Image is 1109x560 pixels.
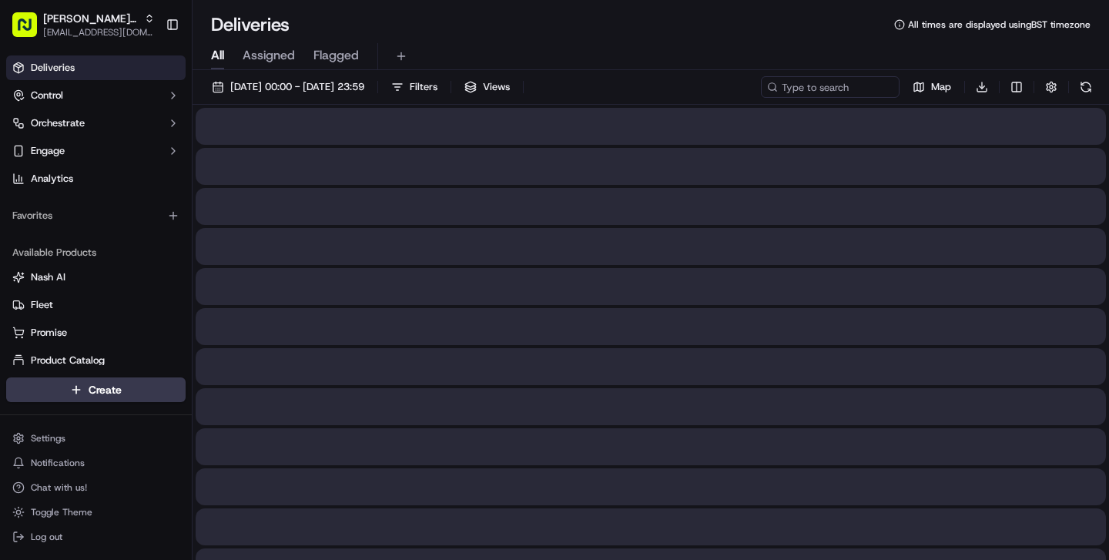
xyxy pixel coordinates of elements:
[6,111,186,136] button: Orchestrate
[313,46,359,65] span: Flagged
[483,80,510,94] span: Views
[12,326,179,340] a: Promise
[12,354,179,367] a: Product Catalog
[31,432,65,444] span: Settings
[211,12,290,37] h1: Deliveries
[6,501,186,523] button: Toggle Theme
[43,11,138,26] button: [PERSON_NAME]'s Original
[906,76,958,98] button: Map
[1075,76,1097,98] button: Refresh
[908,18,1091,31] span: All times are displayed using BST timezone
[43,26,155,39] button: [EMAIL_ADDRESS][DOMAIN_NAME]
[6,377,186,402] button: Create
[31,481,87,494] span: Chat with us!
[31,144,65,158] span: Engage
[6,293,186,317] button: Fleet
[6,452,186,474] button: Notifications
[12,298,179,312] a: Fleet
[384,76,444,98] button: Filters
[31,298,53,312] span: Fleet
[6,83,186,108] button: Control
[31,61,75,75] span: Deliveries
[89,382,122,397] span: Create
[6,6,159,43] button: [PERSON_NAME]'s Original[EMAIL_ADDRESS][DOMAIN_NAME]
[6,139,186,163] button: Engage
[6,166,186,191] a: Analytics
[6,240,186,265] div: Available Products
[31,457,85,469] span: Notifications
[410,80,437,94] span: Filters
[6,203,186,228] div: Favorites
[31,89,63,102] span: Control
[6,477,186,498] button: Chat with us!
[243,46,295,65] span: Assigned
[230,80,364,94] span: [DATE] 00:00 - [DATE] 23:59
[6,348,186,373] button: Product Catalog
[12,270,179,284] a: Nash AI
[6,265,186,290] button: Nash AI
[205,76,371,98] button: [DATE] 00:00 - [DATE] 23:59
[31,506,92,518] span: Toggle Theme
[6,55,186,80] a: Deliveries
[761,76,900,98] input: Type to search
[31,270,65,284] span: Nash AI
[931,80,951,94] span: Map
[6,428,186,449] button: Settings
[31,354,105,367] span: Product Catalog
[31,326,67,340] span: Promise
[211,46,224,65] span: All
[6,526,186,548] button: Log out
[31,172,73,186] span: Analytics
[31,116,85,130] span: Orchestrate
[31,531,62,543] span: Log out
[457,76,517,98] button: Views
[6,320,186,345] button: Promise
